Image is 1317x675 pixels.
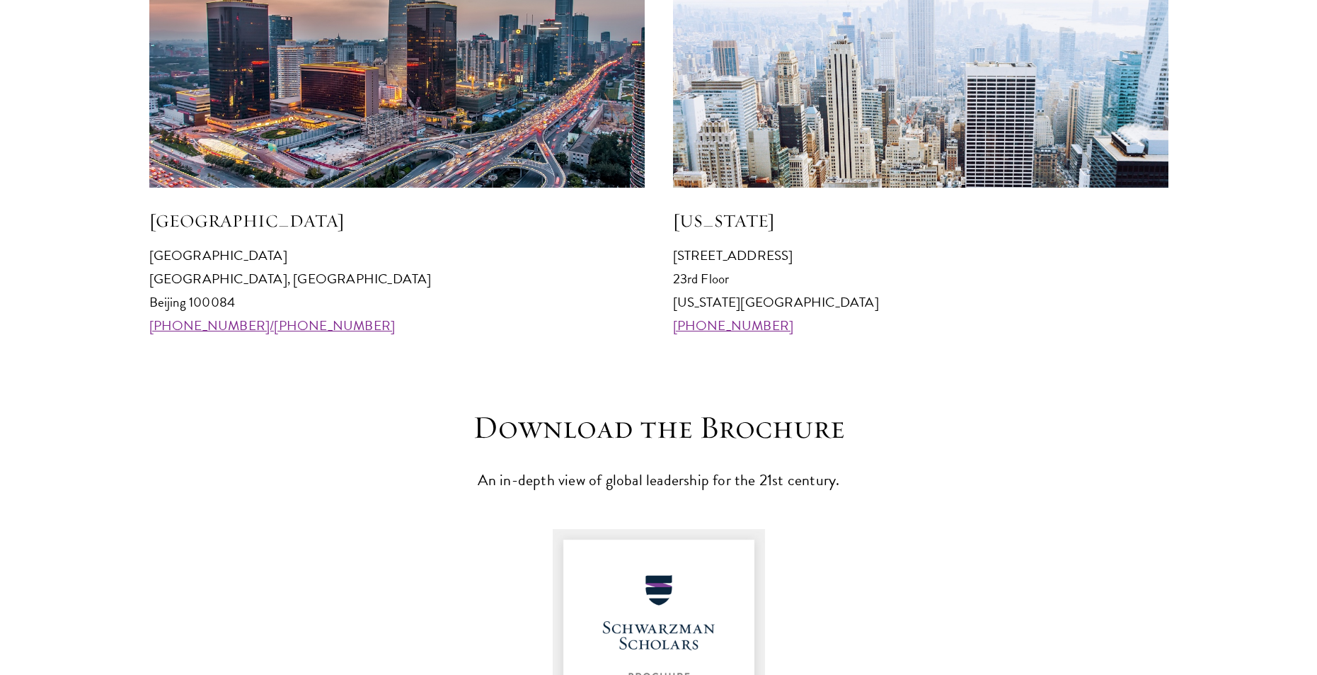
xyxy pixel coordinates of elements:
[149,209,645,233] h5: [GEOGRAPHIC_DATA]
[673,244,1168,337] p: [STREET_ADDRESS] 23rd Floor [US_STATE][GEOGRAPHIC_DATA]
[673,315,794,336] a: [PHONE_NUMBER]
[149,315,396,336] a: [PHONE_NUMBER]/[PHONE_NUMBER]
[149,244,645,337] p: [GEOGRAPHIC_DATA] [GEOGRAPHIC_DATA], [GEOGRAPHIC_DATA] Beijing 100084
[439,408,878,448] h3: Download the Brochure
[439,467,878,494] p: An in-depth view of global leadership for the 21st century.
[673,209,1168,233] h5: [US_STATE]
